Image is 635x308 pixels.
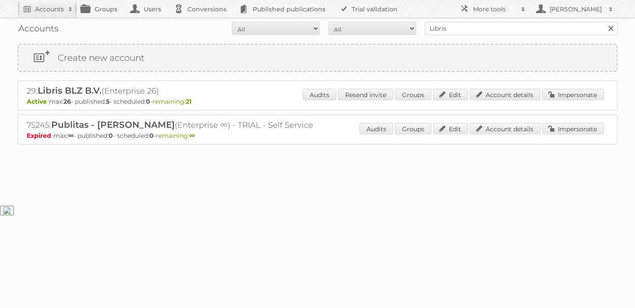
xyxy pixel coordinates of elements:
[473,5,517,14] h2: More tools
[27,85,333,97] h2: 29: (Enterprise 26)
[433,123,468,134] a: Edit
[470,123,540,134] a: Account details
[27,98,49,105] span: Active
[338,89,393,100] a: Resend invite
[189,132,195,140] strong: ∞
[470,89,540,100] a: Account details
[156,132,195,140] span: remaining:
[68,132,74,140] strong: ∞
[149,132,154,140] strong: 0
[18,45,617,71] a: Create new account
[395,123,431,134] a: Groups
[63,98,71,105] strong: 26
[109,132,113,140] strong: 0
[35,5,64,14] h2: Accounts
[51,119,175,130] span: Publitas - [PERSON_NAME]
[27,119,333,131] h2: 75245: (Enterprise ∞) - TRIAL - Self Service
[27,132,53,140] span: Expired
[303,89,336,100] a: Audits
[146,98,150,105] strong: 0
[27,98,608,105] p: max: - published: - scheduled: -
[547,5,604,14] h2: [PERSON_NAME]
[360,123,393,134] a: Audits
[106,98,109,105] strong: 5
[186,98,191,105] strong: 21
[27,132,608,140] p: max: - published: - scheduled: -
[395,89,431,100] a: Groups
[433,89,468,100] a: Edit
[542,123,604,134] a: Impersonate
[38,85,102,96] span: Libris BLZ B.V.
[152,98,191,105] span: remaining:
[542,89,604,100] a: Impersonate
